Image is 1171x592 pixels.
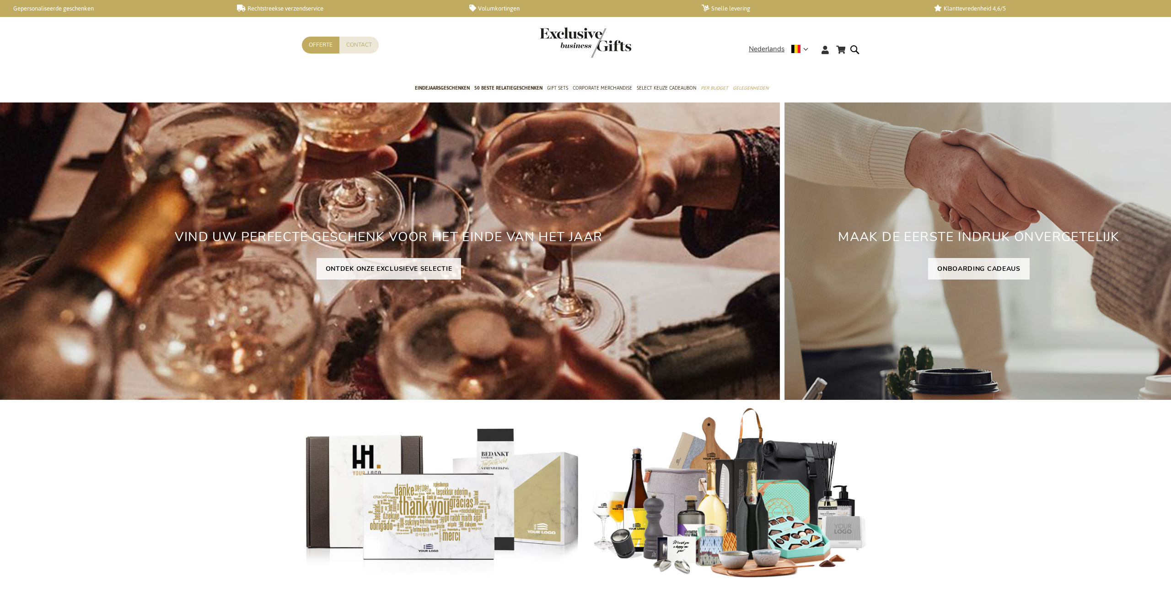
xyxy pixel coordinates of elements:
[317,258,462,280] a: ONTDEK ONZE EXCLUSIEVE SELECTIE
[590,407,869,581] img: Gepersonaliseerde relatiegeschenken voor personeel en klanten
[474,83,543,93] span: 50 beste relatiegeschenken
[302,37,339,54] a: Offerte
[469,5,687,12] a: Volumkortingen
[415,83,470,93] span: Eindejaarsgeschenken
[237,5,455,12] a: Rechtstreekse verzendservice
[540,27,585,58] a: store logo
[934,5,1152,12] a: Klanttevredenheid 4,6/5
[701,83,728,93] span: Per Budget
[702,5,919,12] a: Snelle levering
[573,83,632,93] span: Corporate Merchandise
[637,83,696,93] span: Select Keuze Cadeaubon
[302,407,581,581] img: Gepersonaliseerde relatiegeschenken voor personeel en klanten
[733,83,768,93] span: Gelegenheden
[540,27,631,58] img: Exclusive Business gifts logo
[5,5,222,12] a: Gepersonaliseerde geschenken
[749,44,814,54] div: Nederlands
[749,44,784,54] span: Nederlands
[547,83,568,93] span: Gift Sets
[928,258,1030,280] a: ONBOARDING CADEAUS
[339,37,379,54] a: Contact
